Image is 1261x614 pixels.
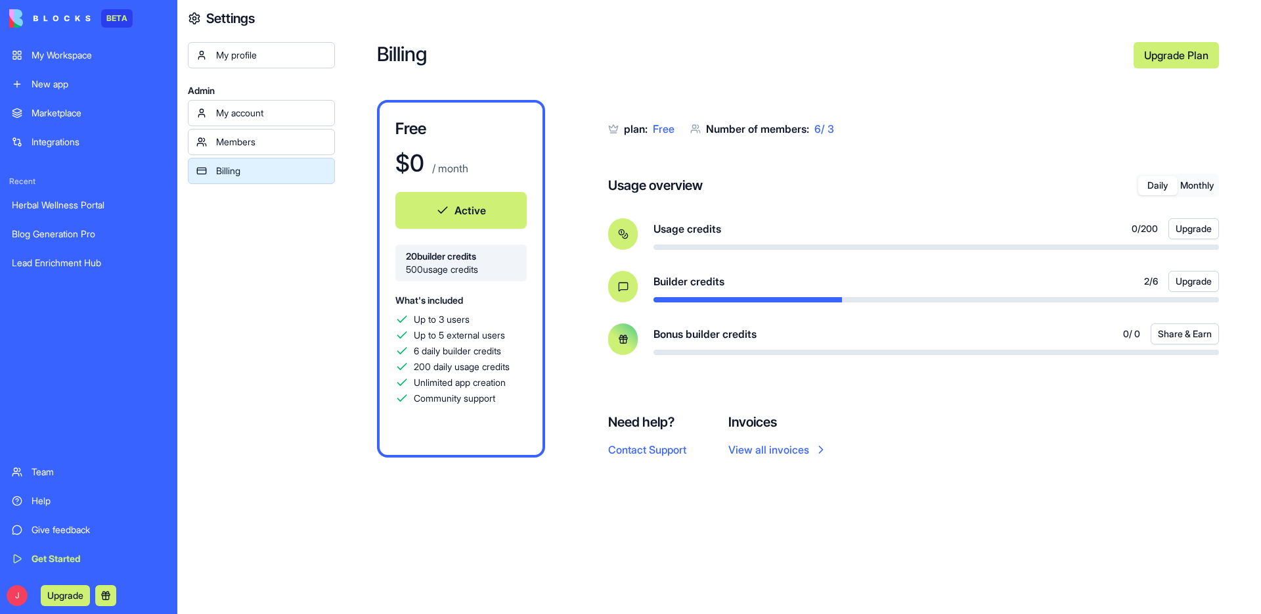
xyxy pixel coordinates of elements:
[32,465,166,479] div: Team
[188,158,335,184] a: Billing
[814,122,834,135] span: 6 / 3
[32,552,166,565] div: Get Started
[12,227,166,241] div: Blog Generation Pro
[4,100,173,126] a: Marketplace
[216,135,326,149] div: Members
[4,250,173,276] a: Lead Enrichment Hub
[653,273,724,289] span: Builder credits
[216,49,326,62] div: My profile
[414,392,495,405] span: Community support
[653,122,675,135] span: Free
[4,488,173,514] a: Help
[188,42,335,68] a: My profile
[32,78,166,91] div: New app
[624,122,648,135] span: plan:
[4,459,173,485] a: Team
[4,176,173,187] span: Recent
[32,135,166,149] div: Integrations
[216,164,326,177] div: Billing
[1134,42,1219,68] a: Upgrade Plan
[4,221,173,247] a: Blog Generation Pro
[9,9,133,28] a: BETA
[728,442,828,458] a: View all invoices
[1144,275,1158,288] span: 2 / 6
[1132,222,1158,235] span: 0 / 200
[32,523,166,536] div: Give feedback
[1178,176,1217,195] button: Monthly
[377,100,545,458] a: Free$0 / monthActive20builder credits500usage creditsWhat's includedUp to 3 usersUp to 5 external...
[377,42,1123,68] h2: Billing
[395,150,424,176] h1: $ 0
[395,192,527,229] button: Active
[414,344,501,358] span: 6 daily builder credits
[653,221,721,237] span: Usage credits
[9,9,91,28] img: logo
[7,585,28,606] span: J
[216,106,326,120] div: My account
[706,122,809,135] span: Number of members:
[395,118,527,139] h3: Free
[430,160,468,176] p: / month
[608,413,686,431] h4: Need help?
[32,106,166,120] div: Marketplace
[1168,271,1219,292] button: Upgrade
[12,256,166,270] div: Lead Enrichment Hub
[1168,218,1219,239] button: Upgrade
[32,494,166,508] div: Help
[32,49,166,62] div: My Workspace
[414,329,505,342] span: Up to 5 external users
[4,129,173,155] a: Integrations
[4,517,173,543] a: Give feedback
[414,376,506,389] span: Unlimited app creation
[188,100,335,126] a: My account
[395,295,463,306] span: What's included
[12,199,166,212] div: Herbal Wellness Portal
[728,413,828,431] h4: Invoices
[41,588,90,602] a: Upgrade
[4,192,173,218] a: Herbal Wellness Portal
[406,263,516,276] span: 500 usage credits
[1123,327,1140,341] span: 0 / 0
[406,250,516,263] span: 20 builder credits
[608,442,686,458] button: Contact Support
[653,326,757,342] span: Bonus builder credits
[101,9,133,28] div: BETA
[414,313,470,326] span: Up to 3 users
[414,360,510,373] span: 200 daily usage credits
[608,176,703,195] h4: Usage overview
[4,546,173,572] a: Get Started
[188,129,335,155] a: Members
[206,9,255,28] h4: Settings
[4,42,173,68] a: My Workspace
[4,71,173,97] a: New app
[41,585,90,606] button: Upgrade
[1138,176,1178,195] button: Daily
[188,84,335,97] span: Admin
[1151,323,1219,344] button: Share & Earn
